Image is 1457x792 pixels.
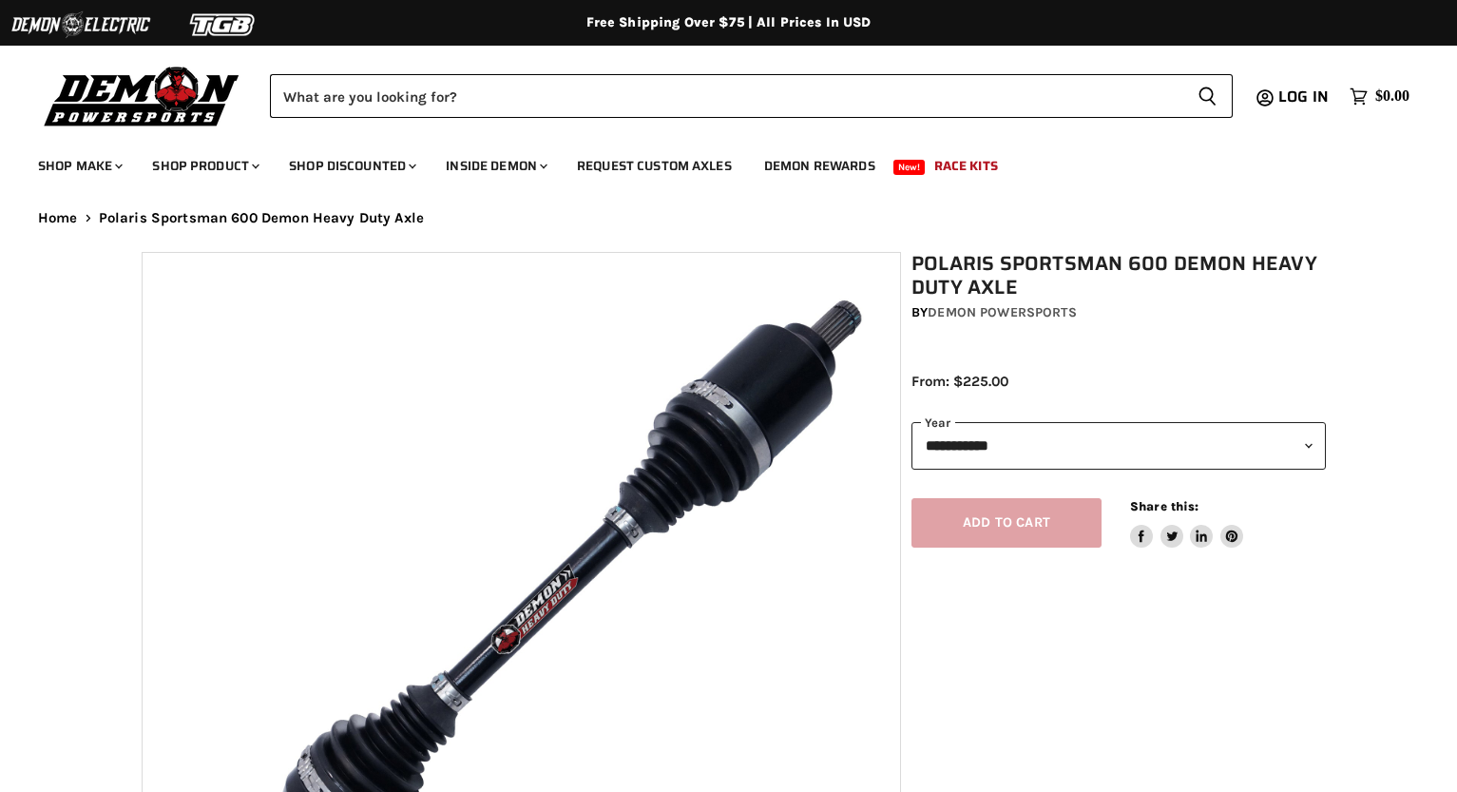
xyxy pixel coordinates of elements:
[750,146,890,185] a: Demon Rewards
[270,74,1233,118] form: Product
[1270,88,1340,106] a: Log in
[270,74,1182,118] input: Search
[1182,74,1233,118] button: Search
[928,304,1076,320] a: Demon Powersports
[911,373,1008,390] span: From: $225.00
[1130,498,1243,549] aside: Share this:
[1278,85,1329,108] span: Log in
[38,62,246,129] img: Demon Powersports
[920,146,1012,185] a: Race Kits
[911,302,1326,323] div: by
[911,252,1326,299] h1: Polaris Sportsman 600 Demon Heavy Duty Axle
[138,146,271,185] a: Shop Product
[431,146,559,185] a: Inside Demon
[38,210,78,226] a: Home
[893,160,926,175] span: New!
[563,146,746,185] a: Request Custom Axles
[99,210,424,226] span: Polaris Sportsman 600 Demon Heavy Duty Axle
[275,146,428,185] a: Shop Discounted
[10,7,152,43] img: Demon Electric Logo 2
[152,7,295,43] img: TGB Logo 2
[1375,87,1409,106] span: $0.00
[1340,83,1419,110] a: $0.00
[24,146,134,185] a: Shop Make
[911,422,1326,469] select: year
[1130,499,1198,513] span: Share this:
[24,139,1405,185] ul: Main menu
